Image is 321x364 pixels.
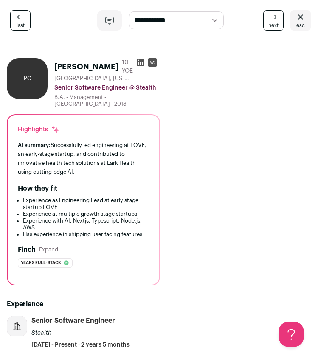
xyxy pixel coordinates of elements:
span: Years full-stack [21,259,61,267]
span: [DATE] - Present · 2 years 5 months [31,341,130,349]
div: Senior Software Engineer @ Stealth [54,84,160,92]
h1: [PERSON_NAME] [54,61,118,73]
div: Successfully led engineering at LOVE, an early-stage startup, and contributed to innovative healt... [18,141,149,177]
div: Highlights [18,125,60,134]
span: AI summary: [18,142,51,148]
h2: How they fit [18,183,57,194]
li: Experience at multiple growth stage startups [23,211,149,217]
span: next [268,22,279,29]
span: [GEOGRAPHIC_DATA], [US_STATE], [GEOGRAPHIC_DATA] [54,75,131,82]
span: esc [296,22,305,29]
a: last [10,10,31,31]
iframe: Help Scout Beacon - Open [279,322,304,347]
img: company-logo-placeholder-414d4e2ec0e2ddebbe968bf319fdfe5acfe0c9b87f798d344e800bc9a89632a0.png [7,316,27,336]
a: esc [290,10,311,31]
li: Experience with AI, Nextjs, Typescript, Node.js, AWS [23,217,149,231]
span: last [17,22,25,29]
div: Senior Software Engineer [31,316,115,325]
li: Has experience in shipping user facing features [23,231,149,238]
span: Stealth [31,330,51,336]
button: Expand [39,246,58,253]
div: B.A. - Management - [GEOGRAPHIC_DATA] - 2013 [54,94,160,107]
div: 10 YOE [122,58,133,75]
li: Experience as Engineering Lead at early stage startup LOVE [23,197,149,211]
div: PC [7,58,48,99]
a: next [263,10,284,31]
h2: Finch [18,245,36,255]
h2: Experience [7,299,160,309]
